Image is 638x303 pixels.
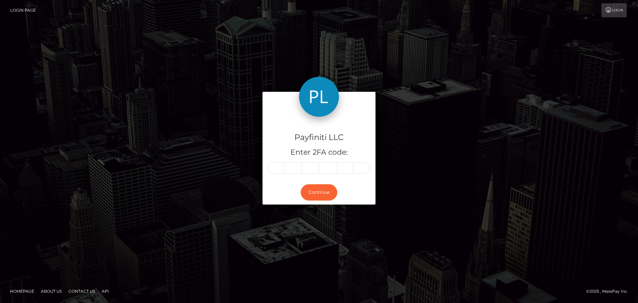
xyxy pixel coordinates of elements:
[38,286,64,296] a: About Us
[267,147,371,158] h5: Enter 2FA code:
[99,286,112,296] a: API
[586,288,633,295] div: © 2025 , MassPay Inc.
[66,286,98,296] a: Contact Us
[299,77,339,117] img: Payfiniti LLC
[10,3,36,17] a: Login Page
[301,184,337,201] button: Continue
[267,132,371,143] h4: Payfiniti LLC
[601,3,627,17] a: Login
[7,286,37,296] a: Homepage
